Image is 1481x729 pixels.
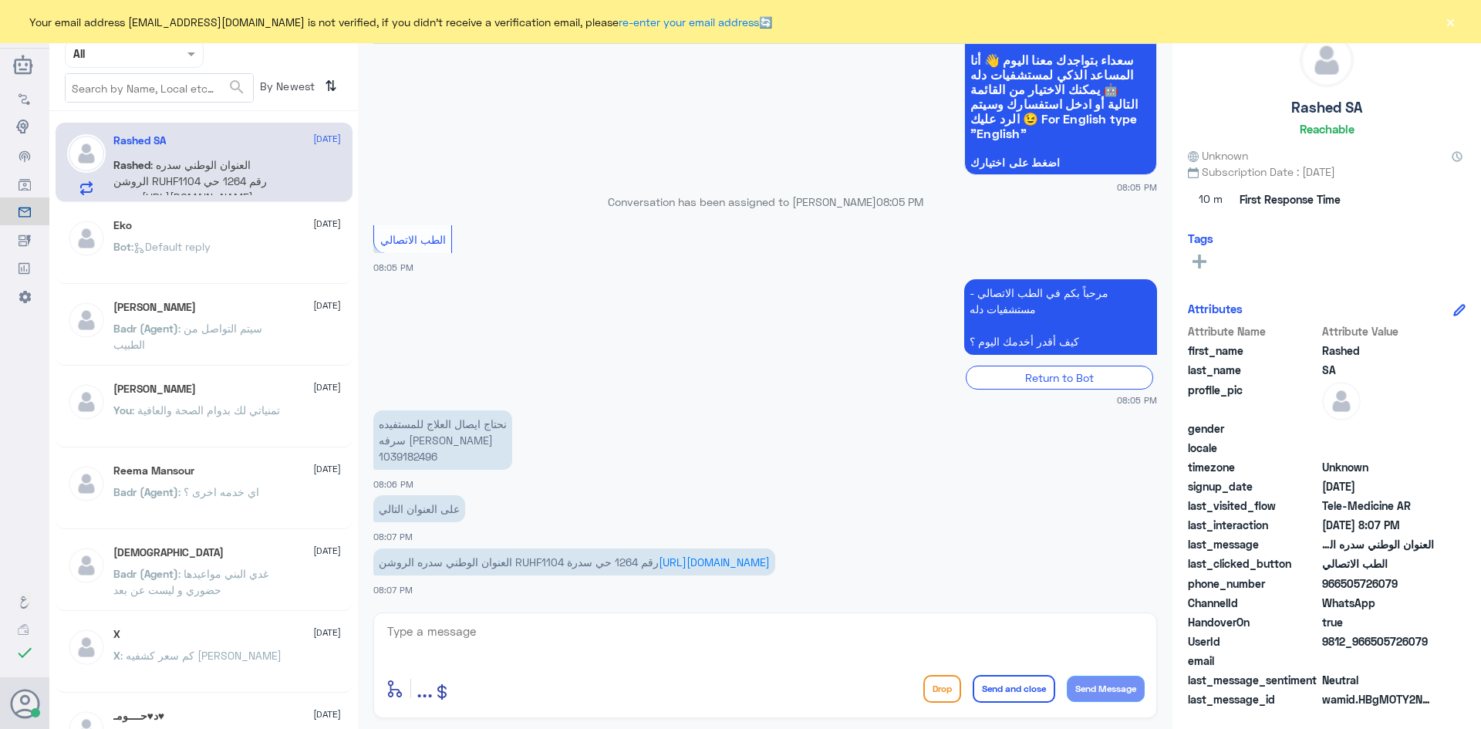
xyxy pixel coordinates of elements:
[1322,555,1434,572] span: الطب الاتصالي
[1322,672,1434,688] span: 0
[1322,691,1434,707] span: wamid.HBgMOTY2NTA1NzI2MDc5FQIAEhgUM0EwODA1MDAxMjQ4REY0NDFBRjMA
[1322,343,1434,359] span: Rashed
[1322,420,1434,437] span: null
[131,240,211,253] span: : Default reply
[417,674,433,702] span: ...
[113,485,178,498] span: Badr (Agent)
[1322,382,1361,420] img: defaultAdmin.png
[1188,536,1319,552] span: last_message
[313,132,341,146] span: [DATE]
[923,675,961,703] button: Drop
[113,628,120,641] h5: X
[973,675,1055,703] button: Send and close
[1322,595,1434,611] span: 2
[1322,633,1434,650] span: 9812_966505726079
[313,707,341,721] span: [DATE]
[67,383,106,421] img: defaultAdmin.png
[313,299,341,312] span: [DATE]
[1188,302,1243,316] h6: Attributes
[417,671,433,706] button: ...
[1188,420,1319,437] span: gender
[1291,99,1362,116] h5: Rashed SA
[1188,440,1319,456] span: locale
[228,75,246,100] button: search
[132,403,280,417] span: : تمنياتي لك بدوام الصحة والعافية
[1300,122,1354,136] h6: Reachable
[113,649,120,662] span: X
[113,710,165,723] h5: د♥حــــومـ♥
[29,14,772,30] span: Your email address [EMAIL_ADDRESS][DOMAIN_NAME] is not verified, if you didn't receive a verifica...
[10,689,39,718] button: Avatar
[113,464,194,478] h5: Reema Mansour
[1188,478,1319,494] span: signup_date
[113,219,132,232] h5: Eko
[113,322,178,335] span: Badr (Agent)
[1322,614,1434,630] span: true
[1301,34,1353,86] img: defaultAdmin.png
[1322,498,1434,514] span: Tele-Medicine AR
[1322,653,1434,669] span: null
[228,78,246,96] span: search
[313,626,341,640] span: [DATE]
[1188,653,1319,669] span: email
[1322,440,1434,456] span: null
[66,74,253,102] input: Search by Name, Local etc…
[113,158,267,204] span: : العنوان الوطني سدره الروشن RUHF1104 رقم 1264 حي سدرة [URL][DOMAIN_NAME]
[1188,517,1319,533] span: last_interaction
[966,366,1153,390] div: Return to Bot
[113,240,131,253] span: Bot
[113,403,132,417] span: You
[619,15,759,29] a: re-enter your email address
[373,548,775,575] p: 19/8/2025, 8:07 PM
[876,195,923,208] span: 08:05 PM
[1188,633,1319,650] span: UserId
[1188,498,1319,514] span: last_visited_flow
[1322,517,1434,533] span: 2025-08-19T17:07:17.42Z
[1188,595,1319,611] span: ChannelId
[67,464,106,503] img: defaultAdmin.png
[325,73,337,99] i: ⇅
[1188,186,1234,214] span: 10 m
[1117,393,1157,407] span: 08:05 PM
[1442,14,1458,29] button: ×
[15,643,34,662] i: check
[67,546,106,585] img: defaultAdmin.png
[254,73,319,104] span: By Newest
[67,628,106,667] img: defaultAdmin.png
[1188,231,1213,245] h6: Tags
[1188,691,1319,707] span: last_message_id
[1188,382,1319,417] span: profile_pic
[1188,459,1319,475] span: timezone
[964,279,1157,355] p: 19/8/2025, 8:05 PM
[659,555,770,569] a: [URL][DOMAIN_NAME]
[1188,343,1319,359] span: first_name
[67,301,106,339] img: defaultAdmin.png
[113,322,262,351] span: : سيتم التواصل من الطبيب
[313,462,341,476] span: [DATE]
[1322,323,1434,339] span: Attribute Value
[373,495,465,522] p: 19/8/2025, 8:07 PM
[113,567,268,596] span: : غدي البني مواعيدها حضوري و ليست عن بعد
[113,546,224,559] h5: سبحان الله
[373,262,413,272] span: 08:05 PM
[373,532,413,542] span: 08:07 PM
[1322,536,1434,552] span: العنوان الوطني سدره الروشن RUHF1104 رقم 1264 حي سدرة https://maps.google.com/?q=24.869019,46.751480
[120,649,282,662] span: : كم سعر كشفيه [PERSON_NAME]
[113,158,150,171] span: Rashed
[1117,181,1157,194] span: 08:05 PM
[373,194,1157,210] p: Conversation has been assigned to [PERSON_NAME]
[313,217,341,231] span: [DATE]
[970,157,1151,169] span: اضغط على اختيارك
[1188,555,1319,572] span: last_clicked_button
[1188,672,1319,688] span: last_message_sentiment
[373,410,512,470] p: 19/8/2025, 8:06 PM
[1322,362,1434,378] span: SA
[970,52,1151,140] span: سعداء بتواجدك معنا اليوم 👋 أنا المساعد الذكي لمستشفيات دله 🤖 يمكنك الاختيار من القائمة التالية أو...
[1188,147,1248,164] span: Unknown
[373,585,413,595] span: 08:07 PM
[1188,614,1319,630] span: HandoverOn
[380,233,446,246] span: الطب الاتصالي
[67,219,106,258] img: defaultAdmin.png
[113,134,166,147] h5: Rashed SA
[1188,362,1319,378] span: last_name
